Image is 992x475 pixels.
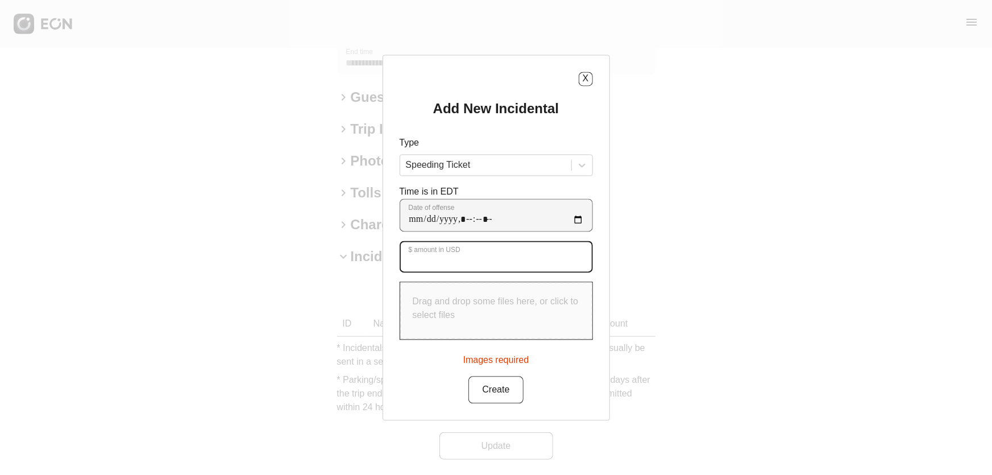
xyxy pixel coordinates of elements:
[463,349,529,367] div: Images required
[433,100,559,118] h2: Add New Incidental
[579,72,593,86] button: X
[409,245,460,254] label: $ amount in USD
[468,376,523,403] button: Create
[400,185,593,232] div: Time is in EDT
[409,203,455,212] label: Date of offense
[413,295,580,322] p: Drag and drop some files here, or click to select files
[400,136,593,150] p: Type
